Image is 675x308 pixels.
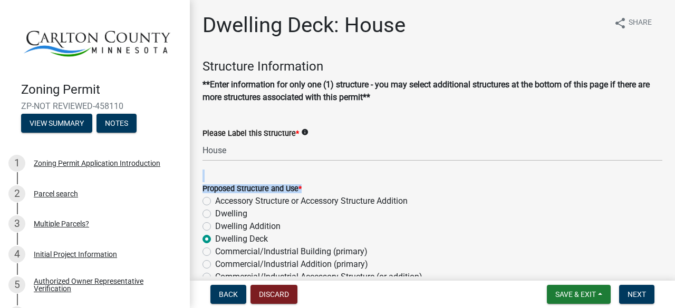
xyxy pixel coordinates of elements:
[301,128,308,136] i: info
[628,290,646,299] span: Next
[8,276,25,293] div: 5
[547,285,611,304] button: Save & Exit
[34,190,78,197] div: Parcel search
[614,17,626,29] i: share
[219,290,238,299] span: Back
[8,215,25,232] div: 3
[210,285,246,304] button: Back
[555,290,596,299] span: Save & Exit
[34,251,117,258] div: Initial Project Information
[605,13,660,33] button: shareShare
[202,130,299,137] label: Please Label this Structure
[34,220,89,227] div: Multiple Parcels?
[21,120,92,128] wm-modal-confirm: Summary
[97,120,137,128] wm-modal-confirm: Notes
[21,101,169,111] span: ZP-NOT REVIEWED-458110
[215,245,368,258] label: Commercial/Industrial Building (primary)
[629,17,652,29] span: Share
[202,185,302,193] label: Proposed Structure and Use
[8,155,25,172] div: 1
[215,207,247,220] label: Dwelling
[8,246,25,263] div: 4
[619,285,654,304] button: Next
[215,271,422,283] label: Commercial/Industrial Accessory Structure (or addition)
[215,195,408,207] label: Accessory Structure or Accessory Structure Addition
[21,114,92,133] button: View Summary
[34,160,160,167] div: Zoning Permit Application Introduction
[250,285,297,304] button: Discard
[34,277,173,292] div: Authorized Owner Representative Verification
[202,13,406,38] h1: Dwelling Deck: House
[21,82,181,97] h4: Zoning Permit
[202,59,662,74] h4: Structure Information
[8,185,25,202] div: 2
[215,233,268,245] label: Dwelling Deck
[97,114,137,133] button: Notes
[202,80,650,102] strong: **Enter information for only one (1) structure - you may select additional structures at the bott...
[21,11,173,71] img: Carlton County, Minnesota
[215,258,368,271] label: Commercial/Industrial Addition (primary)
[215,220,281,233] label: Dwelling Addition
